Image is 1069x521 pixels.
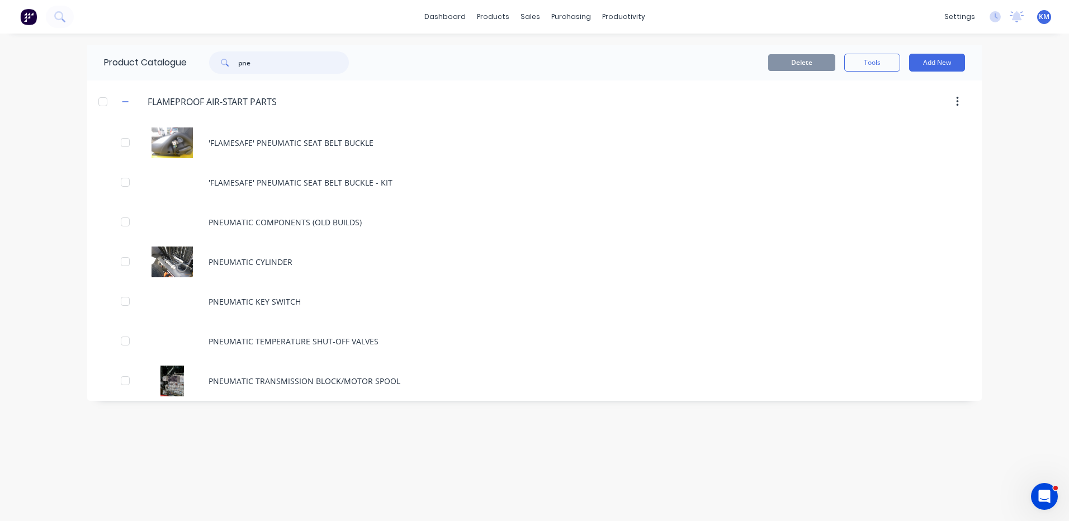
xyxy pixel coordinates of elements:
input: Search... [238,51,349,74]
div: products [471,8,515,25]
div: PNEUMATIC TRANSMISSION BLOCK/MOTOR SPOOLPNEUMATIC TRANSMISSION BLOCK/MOTOR SPOOL [87,361,982,401]
div: 'FLAMESAFE' PNEUMATIC SEAT BELT BUCKLE - KIT [87,163,982,202]
div: productivity [597,8,651,25]
button: Tools [844,54,900,72]
div: sales [515,8,546,25]
div: PNEUMATIC CYLINDERPNEUMATIC CYLINDER [87,242,982,282]
iframe: Intercom live chat [1031,483,1058,510]
button: Add New [909,54,965,72]
div: 'FLAMESAFE' PNEUMATIC SEAT BELT BUCKLE'FLAMESAFE' PNEUMATIC SEAT BELT BUCKLE [87,123,982,163]
div: settings [939,8,981,25]
input: Enter category name [148,95,280,108]
div: PNEUMATIC COMPONENTS (OLD BUILDS) [87,202,982,242]
button: Delete [768,54,835,71]
img: Factory [20,8,37,25]
span: KM [1039,12,1049,22]
div: Product Catalogue [87,45,187,80]
a: dashboard [419,8,471,25]
div: PNEUMATIC KEY SWITCH [87,282,982,321]
div: purchasing [546,8,597,25]
div: PNEUMATIC TEMPERATURE SHUT-OFF VALVES [87,321,982,361]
